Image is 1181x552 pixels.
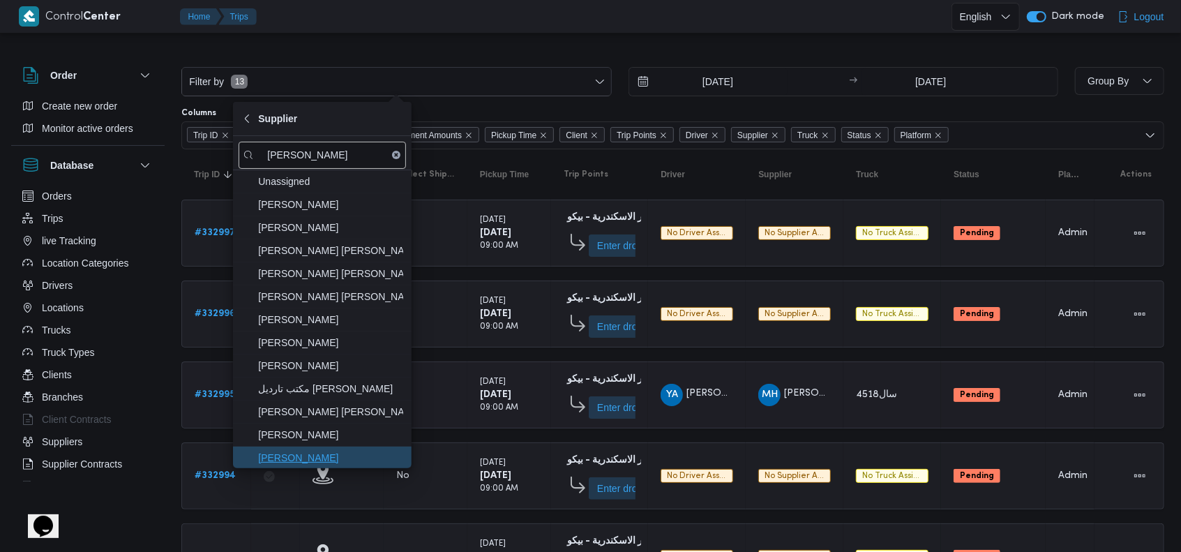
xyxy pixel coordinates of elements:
span: Branches [42,389,83,405]
span: Dark mode [1046,11,1105,22]
b: مخزن فرونت دور الاسكندرية - بيكو [567,537,708,546]
button: Drivers [17,274,159,297]
span: Admin [1058,390,1088,399]
span: No Driver Assigned [661,307,733,321]
span: Client Contracts [42,411,112,428]
span: [PERSON_NAME] [686,389,766,398]
input: Press the down key to open a popover containing a calendar. [862,68,1000,96]
div: No [396,470,409,482]
b: # 332994 [195,471,236,480]
span: No Truck Assigned [856,226,928,240]
img: X8yXhbKr1z7QwAAAABJRU5ErkJggg== [19,6,39,27]
button: Truck [850,163,934,186]
button: Truck Types [17,341,159,364]
span: Actions [1120,169,1152,180]
small: [DATE] [480,216,506,224]
span: No Truck Assigned [856,469,928,483]
span: Monitor active orders [42,120,133,137]
small: [DATE] [480,459,506,467]
button: Trip IDSorted in descending order [188,163,244,186]
small: 09:00 AM [480,242,518,250]
button: Actions [1129,222,1151,244]
span: No supplier assigned [765,310,848,318]
button: Client Contracts [17,408,159,431]
span: [PERSON_NAME] [258,357,403,374]
button: Remove Status from selection in this group [874,131,882,140]
span: Admin [1058,471,1088,480]
iframe: chat widget [14,496,59,538]
button: Remove Supplier from selection in this group [771,131,779,140]
button: Clear input [392,151,400,159]
h3: Order [50,67,77,84]
b: # 332995 [195,390,235,399]
button: Remove Truck from selection in this group [821,131,829,140]
div: Database [11,185,165,487]
span: No Supplier Assigned [758,226,831,240]
span: Pickup Time [491,128,536,143]
input: Press the down key to open a popover containing a calendar. [629,68,788,96]
button: Pickup Time [474,163,544,186]
span: Location Categories [42,255,129,271]
h3: Database [50,157,93,174]
a: #332995 [195,387,235,403]
span: [PERSON_NAME] [PERSON_NAME] [258,403,403,420]
button: Status [948,163,1039,186]
span: MH [762,384,778,406]
button: Locations [17,297,159,319]
span: Clients [42,366,72,383]
b: مخزن فرونت دور الاسكندرية - بيكو [567,294,708,303]
span: Admin [1058,309,1088,318]
button: Enter dropoff details [589,396,667,419]
button: Database [22,157,153,174]
span: Pending [954,388,1000,402]
button: Enter dropoff details [589,477,667,500]
button: Orders [17,185,159,207]
span: Enter dropoff details [597,315,659,338]
button: Logout [1112,3,1170,31]
span: Enter dropoff details [597,234,659,257]
span: [PERSON_NAME] [258,449,403,466]
span: Platform [1058,169,1082,180]
b: # 332997 [195,228,236,237]
span: No driver assigned [667,229,743,237]
span: Collect Shipment Amounts [396,169,455,180]
button: Location Categories [17,252,159,274]
span: Admin [1058,228,1088,237]
b: [DATE] [480,309,511,318]
span: Truck [856,169,878,180]
span: Client [566,128,587,143]
b: Pending [960,310,994,318]
span: [PERSON_NAME] [PERSON_NAME] [258,242,403,259]
button: Branches [17,386,159,408]
span: [PERSON_NAME] [258,219,403,236]
button: Remove Collect Shipment Amounts from selection in this group [465,131,473,140]
span: Trip Points [610,127,674,142]
button: Monitor active orders [17,117,159,140]
button: Remove Driver from selection in this group [711,131,719,140]
button: live Tracking [17,230,159,252]
span: [PERSON_NAME] [258,196,403,213]
span: Suppliers [42,433,82,450]
span: Trucks [42,322,70,338]
span: Trip Points [617,128,656,143]
span: Group By [1088,75,1129,87]
span: Truck [797,128,818,143]
b: [DATE] [480,471,511,480]
div: Maroah Husam Aldin Saad Ala [758,384,781,406]
button: Create new order [17,95,159,117]
span: YA [666,384,678,406]
label: Columns [181,107,216,119]
button: Platform [1053,163,1088,186]
span: Devices [42,478,77,495]
span: Pickup Time [480,169,529,180]
b: Pending [960,472,994,480]
small: [DATE] [480,297,506,305]
span: Orders [42,188,72,204]
span: Locations [42,299,84,316]
span: Trip ID [193,128,218,143]
span: Trip ID; Sorted in descending order [194,169,220,180]
button: Remove Platform from selection in this group [934,131,942,140]
span: Pending [954,226,1000,240]
span: [PERSON_NAME] [258,426,403,443]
